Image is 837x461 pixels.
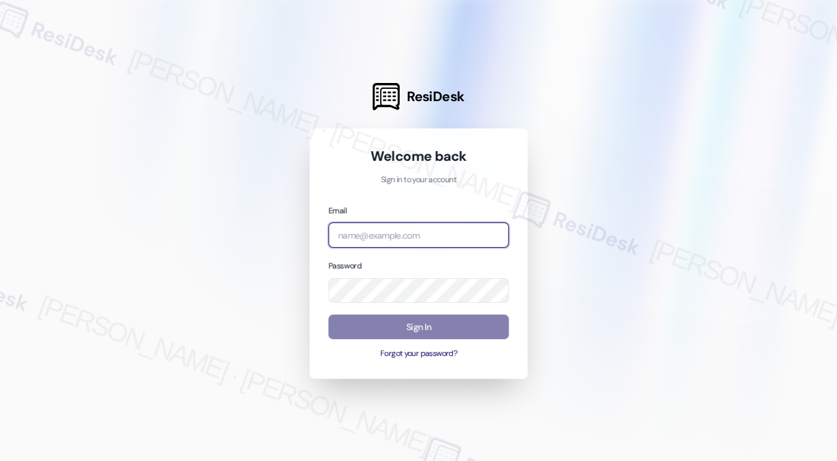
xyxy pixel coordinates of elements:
[328,206,346,216] label: Email
[328,147,509,165] h1: Welcome back
[372,83,400,110] img: ResiDesk Logo
[407,88,465,106] span: ResiDesk
[328,348,509,360] button: Forgot your password?
[328,222,509,248] input: name@example.com
[328,261,361,271] label: Password
[328,314,509,340] button: Sign In
[328,174,509,186] p: Sign in to your account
